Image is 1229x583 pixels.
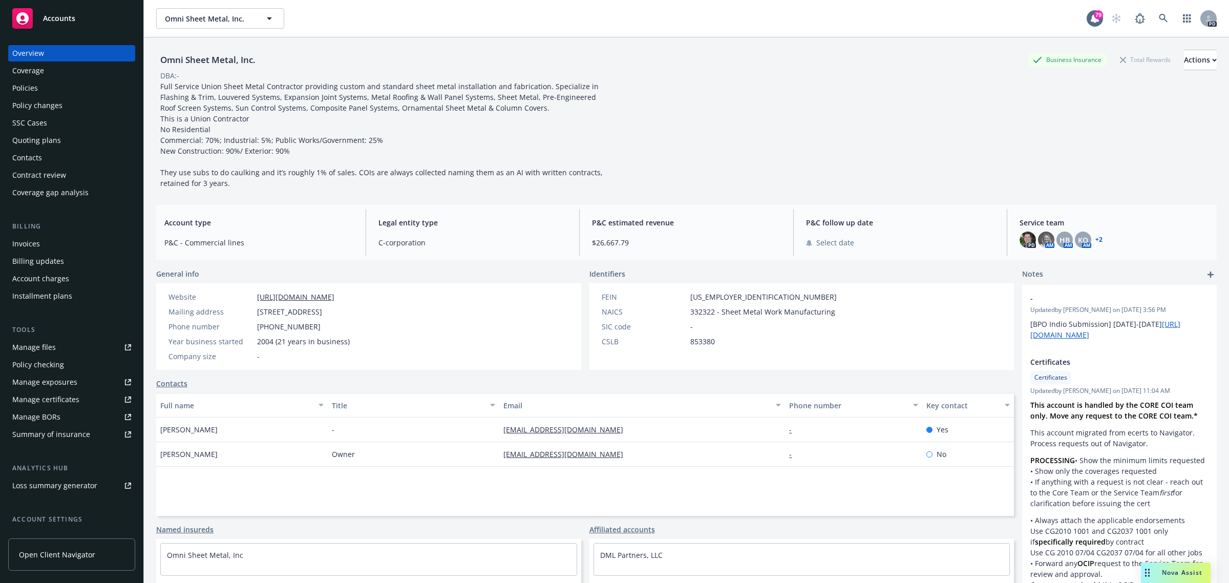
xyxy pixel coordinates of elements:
[160,400,312,411] div: Full name
[328,393,499,418] button: Title
[8,115,135,131] a: SSC Cases
[1038,232,1054,248] img: photo
[1030,293,1182,304] span: -
[156,8,284,29] button: Omni Sheet Metal, Inc.
[12,391,79,408] div: Manage certificates
[1030,558,1209,579] p: • Forward any request to the Service Team for review and approval.
[592,217,781,228] span: P&C estimated revenue
[8,477,135,494] a: Loss summary generator
[160,81,605,188] span: Full Service Union Sheet Metal Contractor providing custom and standard sheet metal installation ...
[1030,305,1209,315] span: Updated by [PERSON_NAME] on [DATE] 3:56 PM
[164,217,353,228] span: Account type
[1077,558,1094,568] strong: OCIP
[690,306,835,317] span: 332322 - Sheet Metal Work Manufacturing
[12,409,60,425] div: Manage BORs
[1030,455,1209,509] p: • Show the minimum limits requested • Show only the coverages requested • If anything with a requ...
[1060,235,1070,245] span: HB
[378,237,567,248] span: C-corporation
[19,549,95,560] span: Open Client Navigator
[1030,400,1198,421] strong: This account is handled by the CORE COI team only. Move any request to the CORE COI team.*
[1204,268,1217,281] a: add
[12,426,90,443] div: Summary of insurance
[589,524,655,535] a: Affiliated accounts
[789,449,800,459] a: -
[8,529,135,545] a: Service team
[8,132,135,149] a: Quoting plans
[8,514,135,525] div: Account settings
[1141,563,1154,583] div: Drag to move
[8,391,135,408] a: Manage certificates
[12,374,77,390] div: Manage exposures
[12,63,44,79] div: Coverage
[12,339,56,356] div: Manage files
[1022,285,1217,348] div: -Updatedby [PERSON_NAME] on [DATE] 3:56 PM[BPO Indio Submission] [DATE]-[DATE][URL][DOMAIN_NAME]
[1030,357,1182,367] span: Certificates
[160,424,218,435] span: [PERSON_NAME]
[602,306,686,317] div: NAICS
[1177,8,1197,29] a: Switch app
[922,393,1014,418] button: Key contact
[926,400,999,411] div: Key contact
[8,4,135,33] a: Accounts
[503,400,770,411] div: Email
[8,357,135,373] a: Policy checking
[12,288,72,304] div: Installment plans
[8,288,135,304] a: Installment plans
[8,63,135,79] a: Coverage
[1020,232,1036,248] img: photo
[1034,373,1067,382] span: Certificates
[8,374,135,390] span: Manage exposures
[503,425,631,434] a: [EMAIL_ADDRESS][DOMAIN_NAME]
[1153,8,1174,29] a: Search
[12,45,44,61] div: Overview
[8,463,135,473] div: Analytics hub
[785,393,922,418] button: Phone number
[503,449,631,459] a: [EMAIL_ADDRESS][DOMAIN_NAME]
[257,306,322,317] span: [STREET_ADDRESS]
[1030,455,1075,465] strong: PROCESSING
[806,217,995,228] span: P&C follow up date
[600,550,663,560] a: DML Partners, LLC
[8,80,135,96] a: Policies
[602,321,686,332] div: SIC code
[168,306,253,317] div: Mailing address
[690,336,715,347] span: 853380
[12,80,38,96] div: Policies
[1035,537,1106,547] strong: specifically required
[168,291,253,302] div: Website
[12,253,64,269] div: Billing updates
[156,524,214,535] a: Named insureds
[12,236,40,252] div: Invoices
[499,393,785,418] button: Email
[168,321,253,332] div: Phone number
[8,339,135,356] a: Manage files
[8,253,135,269] a: Billing updates
[602,291,686,302] div: FEIN
[1141,563,1211,583] button: Nova Assist
[1030,427,1209,449] p: This account migrated from ecerts to Navigator. Process requests out of Navigator.
[602,336,686,347] div: CSLB
[156,393,328,418] button: Full name
[8,325,135,335] div: Tools
[1159,488,1173,497] em: first
[789,400,907,411] div: Phone number
[1130,8,1150,29] a: Report a Bug
[1030,526,1209,547] li: Use CG2010 1001 and CG2037 1001 only if by contract
[8,184,135,201] a: Coverage gap analysis
[937,449,946,460] span: No
[156,53,260,67] div: Omni Sheet Metal, Inc.
[12,477,97,494] div: Loss summary generator
[1030,319,1209,340] p: [BPO Indio Submission] [DATE]-[DATE]
[168,351,253,362] div: Company size
[167,550,243,560] a: Omni Sheet Metal, Inc
[1022,268,1043,281] span: Notes
[1078,235,1088,245] span: KO
[160,449,218,460] span: [PERSON_NAME]
[156,268,199,279] span: General info
[12,132,61,149] div: Quoting plans
[1184,50,1217,70] div: Actions
[257,292,334,302] a: [URL][DOMAIN_NAME]
[690,291,837,302] span: [US_EMPLOYER_IDENTIFICATION_NUMBER]
[1106,8,1127,29] a: Start snowing
[1115,53,1176,66] div: Total Rewards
